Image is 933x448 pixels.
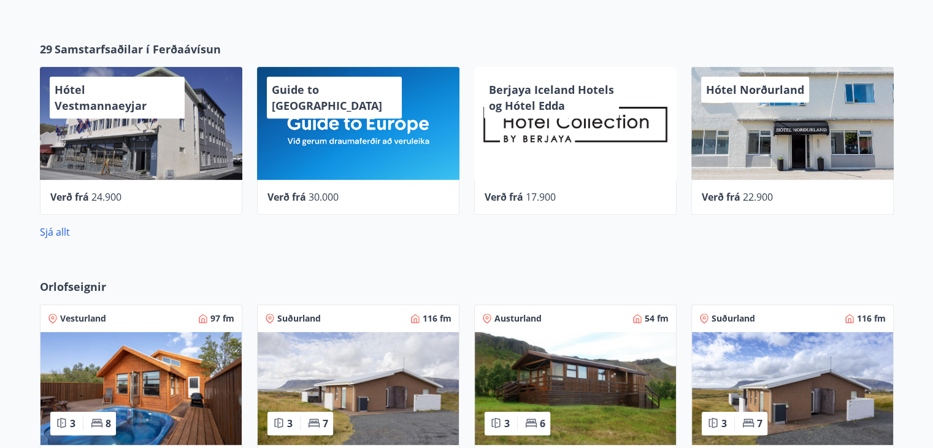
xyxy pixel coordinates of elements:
[50,190,89,204] span: Verð frá
[40,279,106,295] span: Orlofseignir
[692,332,893,445] img: Paella dish
[55,82,147,113] span: Hótel Vestmannaeyjar
[645,312,669,325] span: 54 fm
[277,312,321,325] span: Suðurland
[210,312,234,325] span: 97 fm
[494,312,542,325] span: Austurland
[70,417,75,430] span: 3
[267,190,306,204] span: Verð frá
[106,417,111,430] span: 8
[526,190,556,204] span: 17.900
[757,417,762,430] span: 7
[423,312,451,325] span: 116 fm
[702,190,740,204] span: Verð frá
[40,332,242,445] img: Paella dish
[40,41,52,57] span: 29
[475,332,676,445] img: Paella dish
[55,41,221,57] span: Samstarfsaðilar í Ferðaávísun
[712,312,755,325] span: Suðurland
[91,190,121,204] span: 24.900
[504,417,510,430] span: 3
[721,417,727,430] span: 3
[272,82,382,113] span: Guide to [GEOGRAPHIC_DATA]
[540,417,545,430] span: 6
[258,332,459,445] img: Paella dish
[743,190,773,204] span: 22.900
[489,82,614,113] span: Berjaya Iceland Hotels og Hótel Edda
[485,190,523,204] span: Verð frá
[309,190,339,204] span: 30.000
[323,417,328,430] span: 7
[60,312,106,325] span: Vesturland
[40,225,70,239] a: Sjá allt
[857,312,886,325] span: 116 fm
[287,417,293,430] span: 3
[706,82,804,97] span: Hótel Norðurland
